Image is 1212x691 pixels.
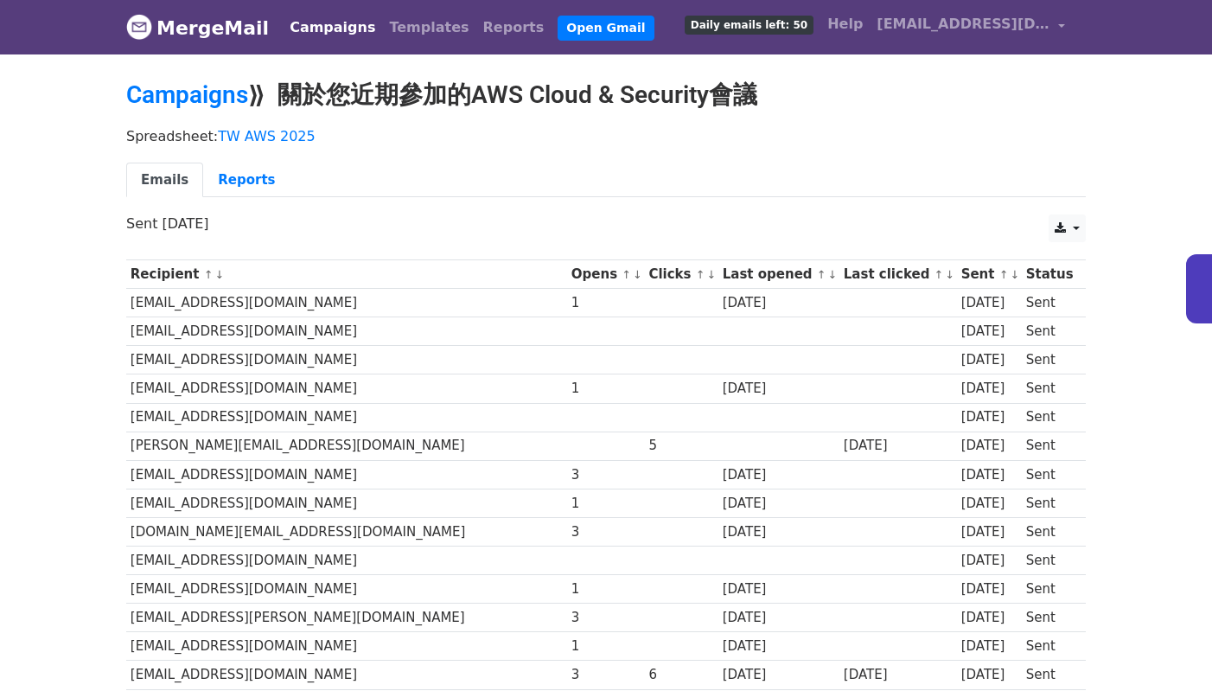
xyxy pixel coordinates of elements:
[1022,632,1077,661] td: Sent
[961,465,1018,485] div: [DATE]
[633,268,642,281] a: ↓
[961,579,1018,599] div: [DATE]
[126,403,567,432] td: [EMAIL_ADDRESS][DOMAIN_NAME]
[126,317,567,346] td: [EMAIL_ADDRESS][DOMAIN_NAME]
[126,80,248,109] a: Campaigns
[723,494,835,514] div: [DATE]
[1022,403,1077,432] td: Sent
[126,575,567,604] td: [EMAIL_ADDRESS][DOMAIN_NAME]
[126,460,567,489] td: [EMAIL_ADDRESS][DOMAIN_NAME]
[844,436,953,456] div: [DATE]
[283,10,382,45] a: Campaigns
[961,665,1018,685] div: [DATE]
[1022,460,1077,489] td: Sent
[961,494,1018,514] div: [DATE]
[126,604,567,632] td: [EMAIL_ADDRESS][PERSON_NAME][DOMAIN_NAME]
[1022,289,1077,317] td: Sent
[1022,346,1077,374] td: Sent
[935,268,944,281] a: ↑
[571,579,641,599] div: 1
[218,128,316,144] a: TW AWS 2025
[214,268,224,281] a: ↓
[126,127,1086,145] p: Spreadsheet:
[126,432,567,460] td: [PERSON_NAME][EMAIL_ADDRESS][DOMAIN_NAME]
[126,374,567,403] td: [EMAIL_ADDRESS][DOMAIN_NAME]
[382,10,475,45] a: Templates
[1022,260,1077,289] th: Status
[678,7,820,42] a: Daily emails left: 50
[961,551,1018,571] div: [DATE]
[126,632,567,661] td: [EMAIL_ADDRESS][DOMAIN_NAME]
[999,268,1009,281] a: ↑
[696,268,705,281] a: ↑
[718,260,839,289] th: Last opened
[126,289,567,317] td: [EMAIL_ADDRESS][DOMAIN_NAME]
[1022,575,1077,604] td: Sent
[961,637,1018,656] div: [DATE]
[571,379,641,399] div: 1
[1022,317,1077,346] td: Sent
[961,407,1018,427] div: [DATE]
[1022,432,1077,460] td: Sent
[622,268,631,281] a: ↑
[957,260,1022,289] th: Sent
[723,522,835,542] div: [DATE]
[126,346,567,374] td: [EMAIL_ADDRESS][DOMAIN_NAME]
[820,7,870,42] a: Help
[1010,268,1019,281] a: ↓
[961,293,1018,313] div: [DATE]
[571,494,641,514] div: 1
[1022,489,1077,517] td: Sent
[126,163,203,198] a: Emails
[945,268,954,281] a: ↓
[1022,604,1077,632] td: Sent
[685,16,813,35] span: Daily emails left: 50
[1022,661,1077,689] td: Sent
[723,608,835,628] div: [DATE]
[126,80,1086,110] h2: ⟫ 關於您近期參加的AWS Cloud & Security會議
[870,7,1072,48] a: [EMAIL_ADDRESS][DOMAIN_NAME]
[126,260,567,289] th: Recipient
[126,214,1086,233] p: Sent [DATE]
[558,16,654,41] a: Open Gmail
[723,465,835,485] div: [DATE]
[961,608,1018,628] div: [DATE]
[126,489,567,517] td: [EMAIL_ADDRESS][DOMAIN_NAME]
[961,436,1018,456] div: [DATE]
[817,268,826,281] a: ↑
[571,522,641,542] div: 3
[828,268,838,281] a: ↓
[126,10,269,46] a: MergeMail
[203,163,290,198] a: Reports
[571,293,641,313] div: 1
[723,637,835,656] div: [DATE]
[706,268,716,281] a: ↓
[645,260,718,289] th: Clicks
[723,579,835,599] div: [DATE]
[571,465,641,485] div: 3
[126,661,567,689] td: [EMAIL_ADDRESS][DOMAIN_NAME]
[126,547,567,575] td: [EMAIL_ADDRESS][DOMAIN_NAME]
[723,665,835,685] div: [DATE]
[877,14,1049,35] span: [EMAIL_ADDRESS][DOMAIN_NAME]
[723,293,835,313] div: [DATE]
[648,436,714,456] div: 5
[1022,517,1077,546] td: Sent
[204,268,214,281] a: ↑
[1022,547,1077,575] td: Sent
[567,260,645,289] th: Opens
[126,14,152,40] img: MergeMail logo
[571,637,641,656] div: 1
[723,379,835,399] div: [DATE]
[571,665,641,685] div: 3
[961,522,1018,542] div: [DATE]
[844,665,953,685] div: [DATE]
[126,517,567,546] td: [DOMAIN_NAME][EMAIL_ADDRESS][DOMAIN_NAME]
[476,10,552,45] a: Reports
[961,379,1018,399] div: [DATE]
[839,260,957,289] th: Last clicked
[571,608,641,628] div: 3
[961,322,1018,342] div: [DATE]
[1022,374,1077,403] td: Sent
[961,350,1018,370] div: [DATE]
